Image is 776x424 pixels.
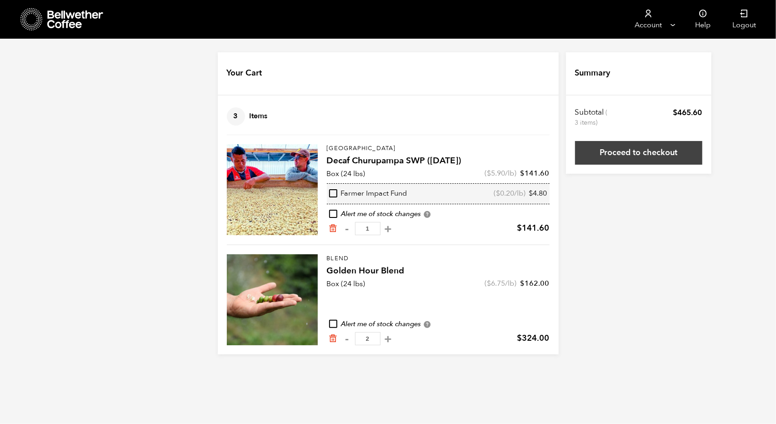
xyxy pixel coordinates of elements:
span: $ [487,168,491,178]
bdi: 5.90 [487,168,506,178]
p: Blend [327,254,550,263]
bdi: 141.60 [521,168,550,178]
p: [GEOGRAPHIC_DATA] [327,144,550,153]
input: Qty [355,332,380,345]
bdi: 162.00 [521,278,550,288]
bdi: 465.60 [673,107,702,118]
p: Box (24 lbs) [327,278,365,289]
a: Proceed to checkout [575,141,702,165]
span: $ [521,278,525,288]
span: $ [673,107,678,118]
bdi: 324.00 [517,333,550,344]
span: $ [517,222,522,234]
span: ( /lb) [485,278,517,288]
button: + [383,224,394,233]
div: Farmer Impact Fund [329,189,407,199]
h4: Items [227,107,268,126]
div: Alert me of stock changes [327,209,550,219]
h4: Your Cart [227,67,262,79]
span: $ [521,168,525,178]
button: - [341,334,353,343]
bdi: 4.80 [529,188,547,198]
p: Box (24 lbs) [327,168,365,179]
bdi: 6.75 [487,278,506,288]
div: Alert me of stock changes [327,319,550,329]
span: $ [487,278,491,288]
h4: Summary [575,67,611,79]
input: Qty [355,222,380,235]
a: Remove from cart [329,334,338,343]
th: Subtotal [575,107,609,127]
bdi: 141.60 [517,222,550,234]
button: + [383,334,394,343]
span: $ [496,188,501,198]
h4: Decaf Churupampa SWP ([DATE]) [327,155,550,167]
span: 3 [227,107,245,126]
a: Remove from cart [329,224,338,233]
bdi: 0.20 [496,188,515,198]
span: $ [529,188,533,198]
span: ( /lb) [494,189,526,199]
span: $ [517,333,522,344]
h4: Golden Hour Blend [327,265,550,278]
span: ( /lb) [485,168,517,178]
button: - [341,224,353,233]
